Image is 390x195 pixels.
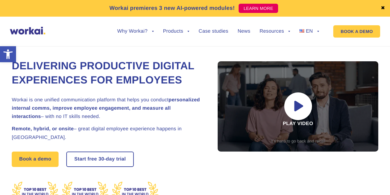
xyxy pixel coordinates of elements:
a: News [238,29,250,34]
p: Workai premieres 3 new AI-powered modules! [109,4,235,12]
h2: Workai is one unified communication platform that helps you conduct – with no IT skills needed. [12,96,203,121]
span: EN [306,29,313,34]
a: Why Workai? [117,29,154,34]
h1: Delivering Productive Digital Experiences for Employees [12,59,203,87]
a: BOOK A DEMO [333,25,380,38]
strong: personalized internal comms, improve employee engagement, and measure all interactions [12,97,200,119]
div: Play video [218,61,378,152]
a: Products [163,29,190,34]
a: ✖ [381,6,385,11]
strong: Remote, hybrid, or onsite [12,126,74,132]
a: Case studies [199,29,228,34]
a: LEARN MORE [239,4,278,13]
a: Book a demo [12,152,59,167]
a: Resources [260,29,290,34]
a: Start free30-daytrial [67,152,133,166]
h2: – great digital employee experience happens in [GEOGRAPHIC_DATA]. [12,125,203,141]
i: 30-day [98,157,115,162]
